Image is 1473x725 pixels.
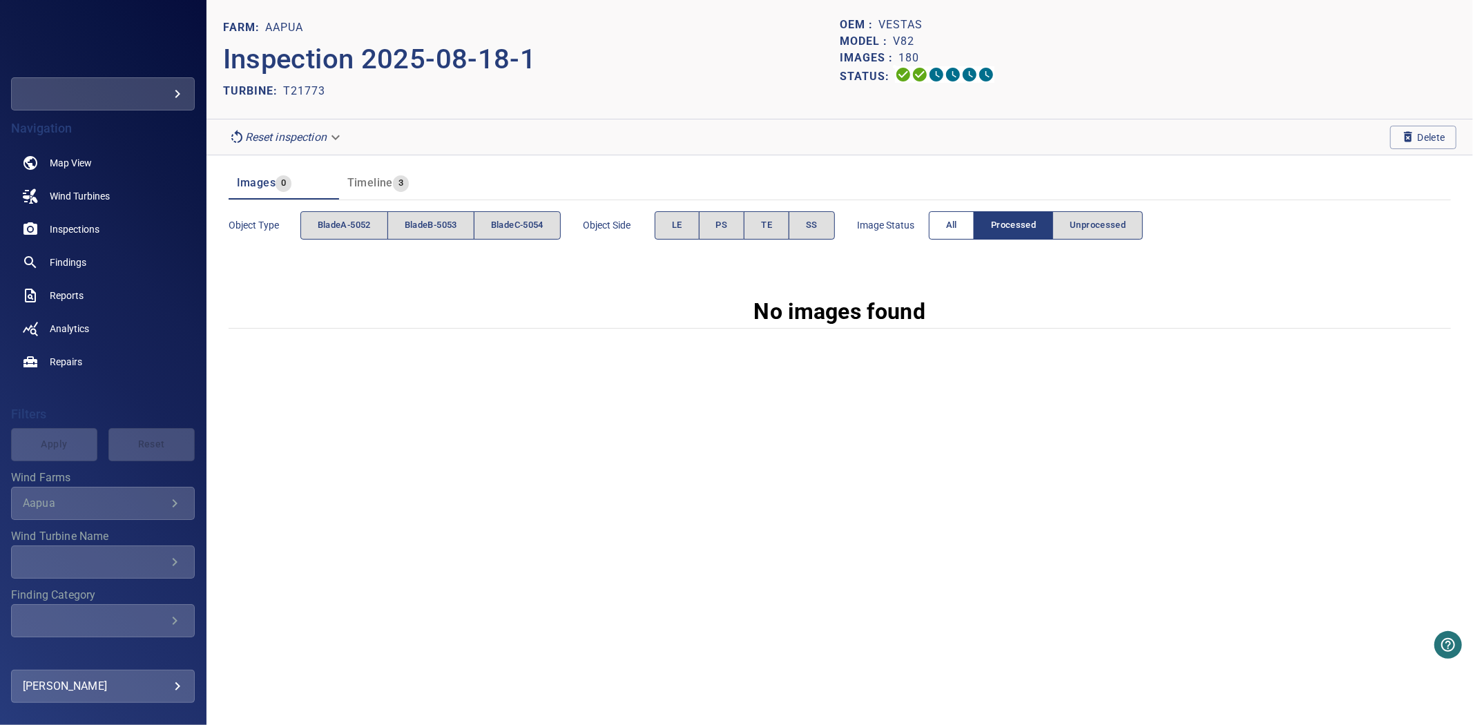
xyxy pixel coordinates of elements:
p: OEM : [840,17,878,33]
span: Findings [50,255,86,269]
div: Wind Farms [11,487,195,520]
span: bladeC-5054 [491,217,543,233]
span: Analytics [50,322,89,336]
span: Delete [1401,130,1445,145]
svg: Data Formatted 100% [912,66,928,83]
div: Reset inspection [223,125,349,149]
a: repairs noActive [11,345,195,378]
svg: ML Processing 0% [945,66,961,83]
img: kompactaapua-logo [54,35,152,48]
p: TURBINE: [223,83,283,99]
span: LE [672,217,682,233]
span: Object type [229,218,300,232]
span: 0 [276,175,291,191]
button: SS [789,211,835,240]
p: Inspection 2025-08-18-1 [223,39,840,80]
svg: Classification 0% [978,66,994,83]
span: Repairs [50,355,82,369]
p: T21773 [283,83,325,99]
a: map noActive [11,146,195,180]
div: Wind Turbine Name [11,545,195,579]
p: Status: [840,66,895,86]
p: Model : [840,33,893,50]
span: Timeline [347,176,393,189]
div: kompactaapua [11,77,195,110]
span: Wind Turbines [50,189,110,203]
span: Unprocessed [1070,217,1126,233]
p: FARM: [223,19,265,36]
button: bladeA-5052 [300,211,388,240]
span: Object Side [583,218,655,232]
button: bladeC-5054 [474,211,561,240]
div: objectType [300,211,561,240]
label: Finding Category [11,590,195,601]
button: LE [655,211,700,240]
em: Reset inspection [245,130,327,144]
span: Map View [50,156,92,170]
p: Vestas [878,17,923,33]
p: Aapua [265,19,303,36]
button: Delete [1390,126,1456,149]
div: Aapua [23,496,166,510]
p: 180 [898,50,919,66]
svg: Uploading 100% [895,66,912,83]
h4: Filters [11,407,195,421]
h4: Navigation [11,122,195,135]
label: Wind Turbine Name [11,531,195,542]
span: Image Status [857,218,929,232]
p: V82 [893,33,914,50]
span: Processed [991,217,1036,233]
div: objectSide [655,211,835,240]
button: bladeB-5053 [387,211,474,240]
button: Unprocessed [1052,211,1143,240]
svg: Matching 0% [961,66,978,83]
p: No images found [754,295,926,328]
div: Finding Category [11,604,195,637]
button: All [929,211,974,240]
span: bladeA-5052 [318,217,371,233]
span: Inspections [50,222,99,236]
a: windturbines noActive [11,180,195,213]
span: PS [716,217,728,233]
a: inspections noActive [11,213,195,246]
svg: Selecting 0% [928,66,945,83]
span: 3 [393,175,409,191]
button: Processed [974,211,1053,240]
span: All [946,217,957,233]
span: bladeB-5053 [405,217,457,233]
span: Images [237,176,276,189]
a: analytics noActive [11,312,195,345]
button: TE [744,211,789,240]
span: TE [761,217,772,233]
div: imageStatus [929,211,1144,240]
a: reports noActive [11,279,195,312]
label: Wind Farms [11,472,195,483]
span: Reports [50,289,84,302]
p: Images : [840,50,898,66]
a: findings noActive [11,246,195,279]
span: SS [806,217,818,233]
div: [PERSON_NAME] [23,675,183,697]
button: PS [699,211,745,240]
